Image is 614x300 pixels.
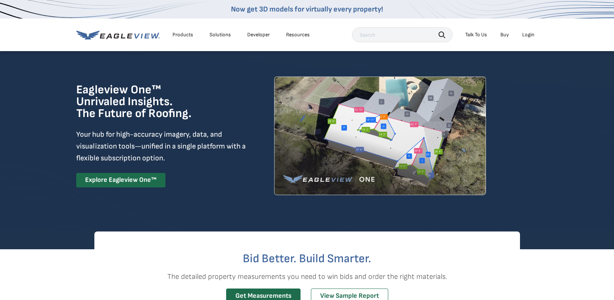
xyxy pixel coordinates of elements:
p: The detailed property measurements you need to win bids and order the right materials. [94,271,520,283]
div: Solutions [209,31,231,38]
h2: Bid Better. Build Smarter. [94,253,520,265]
a: Explore Eagleview One™ [76,173,165,187]
h1: Eagleview One™ Unrivaled Insights. The Future of Roofing. [76,84,229,120]
a: Developer [247,31,270,38]
input: Search [352,27,453,42]
div: Talk To Us [465,31,487,38]
div: Resources [286,31,310,38]
p: Your hub for high-accuracy imagery, data, and visualization tools—unified in a single platform wi... [76,129,247,164]
div: Products [172,31,193,38]
a: Buy [500,31,509,38]
div: Login [522,31,534,38]
a: Now get 3D models for virtually every property! [231,5,383,14]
